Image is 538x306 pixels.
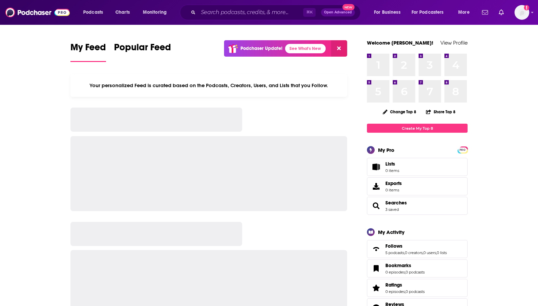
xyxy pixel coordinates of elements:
div: My Pro [378,147,394,153]
span: 0 items [385,168,399,173]
button: Change Top 8 [379,108,420,116]
span: PRO [459,147,467,152]
a: Show notifications dropdown [479,7,491,18]
a: View Profile [440,40,468,46]
img: Podchaser - Follow, Share and Rate Podcasts [5,6,70,19]
svg: Add a profile image [524,5,529,10]
a: 0 podcasts [406,270,425,274]
a: Searches [385,200,407,206]
a: 0 creators [405,250,423,255]
a: Charts [111,7,134,18]
input: Search podcasts, credits, & more... [198,7,303,18]
span: Exports [385,180,402,186]
span: Ratings [385,282,402,288]
span: More [458,8,470,17]
span: Bookmarks [385,262,411,268]
a: My Feed [70,42,106,62]
a: Bookmarks [369,264,383,273]
a: See What's New [285,44,326,53]
span: Searches [367,197,468,215]
span: For Podcasters [412,8,444,17]
a: Bookmarks [385,262,425,268]
a: Follows [369,244,383,254]
span: Podcasts [83,8,103,17]
a: 3 saved [385,207,399,212]
div: Your personalized Feed is curated based on the Podcasts, Creators, Users, and Lists that you Follow. [70,74,347,97]
span: My Feed [70,42,106,57]
span: 0 items [385,188,402,192]
img: User Profile [515,5,529,20]
span: Follows [385,243,402,249]
span: Popular Feed [114,42,171,57]
a: Popular Feed [114,42,171,62]
a: Create My Top 8 [367,124,468,133]
span: , [436,250,437,255]
span: Lists [385,161,395,167]
span: Open Advanced [324,11,352,14]
a: 5 podcasts [385,250,404,255]
a: Exports [367,177,468,195]
span: Lists [369,162,383,172]
a: 0 lists [437,250,447,255]
a: Ratings [369,283,383,293]
span: New [342,4,355,10]
button: Show profile menu [515,5,529,20]
a: Searches [369,201,383,210]
span: ⌘ K [303,8,316,17]
a: Lists [367,158,468,176]
a: PRO [459,147,467,152]
a: 0 users [423,250,436,255]
span: Charts [115,8,130,17]
div: My Activity [378,229,405,235]
a: Show notifications dropdown [496,7,506,18]
span: Lists [385,161,399,167]
button: open menu [407,7,453,18]
span: Follows [367,240,468,258]
span: Logged in as sarahhallprinc [515,5,529,20]
button: open menu [453,7,478,18]
button: open menu [369,7,409,18]
button: Open AdvancedNew [321,8,355,16]
a: Welcome [PERSON_NAME]! [367,40,433,46]
div: Search podcasts, credits, & more... [186,5,367,20]
span: Monitoring [143,8,167,17]
a: Ratings [385,282,425,288]
a: 0 episodes [385,270,405,274]
a: 0 episodes [385,289,405,294]
button: open menu [78,7,112,18]
a: 0 podcasts [406,289,425,294]
p: Podchaser Update! [240,46,282,51]
button: Share Top 8 [426,105,456,118]
span: For Business [374,8,400,17]
span: Bookmarks [367,259,468,278]
a: Follows [385,243,447,249]
button: open menu [138,7,175,18]
span: Exports [369,182,383,191]
span: , [404,250,405,255]
span: Ratings [367,279,468,297]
